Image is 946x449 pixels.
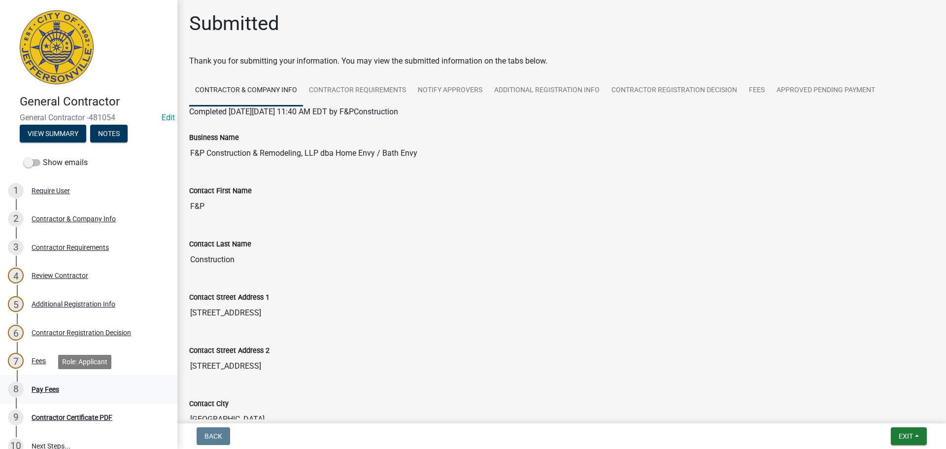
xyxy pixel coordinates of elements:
a: Notify Approvers [412,75,488,106]
a: Contractor Requirements [303,75,412,106]
label: Contact First Name [189,188,252,195]
div: Contractor Certificate PDF [32,414,112,421]
a: Fees [743,75,771,106]
a: Additional Registration Info [488,75,606,106]
div: 7 [8,353,24,369]
label: Contact City [189,401,229,408]
span: General Contractor -481054 [20,113,158,122]
span: Exit [899,432,913,440]
div: 5 [8,296,24,312]
a: Approved Pending Payment [771,75,881,106]
div: Additional Registration Info [32,301,115,308]
button: Back [197,427,230,445]
label: Business Name [189,135,239,141]
a: Edit [162,113,175,122]
h4: General Contractor [20,95,169,109]
button: Exit [891,427,927,445]
a: Contractor Registration Decision [606,75,743,106]
div: 8 [8,381,24,397]
div: Role: Applicant [58,355,111,369]
label: Contact Street Address 2 [189,347,270,354]
div: 9 [8,410,24,425]
div: 2 [8,211,24,227]
div: 1 [8,183,24,199]
h1: Submitted [189,12,279,35]
div: Fees [32,357,46,364]
span: Completed [DATE][DATE] 11:40 AM EDT by F&PConstruction [189,107,398,116]
div: Contractor Registration Decision [32,329,131,336]
div: 6 [8,325,24,341]
div: Pay Fees [32,386,59,393]
wm-modal-confirm: Summary [20,130,86,138]
wm-modal-confirm: Edit Application Number [162,113,175,122]
label: Show emails [24,157,88,169]
img: City of Jeffersonville, Indiana [20,10,94,84]
div: 4 [8,268,24,283]
label: Contact Street Address 1 [189,294,270,301]
wm-modal-confirm: Notes [90,130,128,138]
span: Back [204,432,222,440]
div: Contractor Requirements [32,244,109,251]
div: Thank you for submitting your information. You may view the submitted information on the tabs below. [189,55,934,67]
div: Require User [32,187,70,194]
div: 3 [8,240,24,255]
div: Review Contractor [32,272,88,279]
a: Contractor & Company Info [189,75,303,106]
div: Contractor & Company Info [32,215,116,222]
button: Notes [90,125,128,142]
button: View Summary [20,125,86,142]
label: Contact Last Name [189,241,251,248]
